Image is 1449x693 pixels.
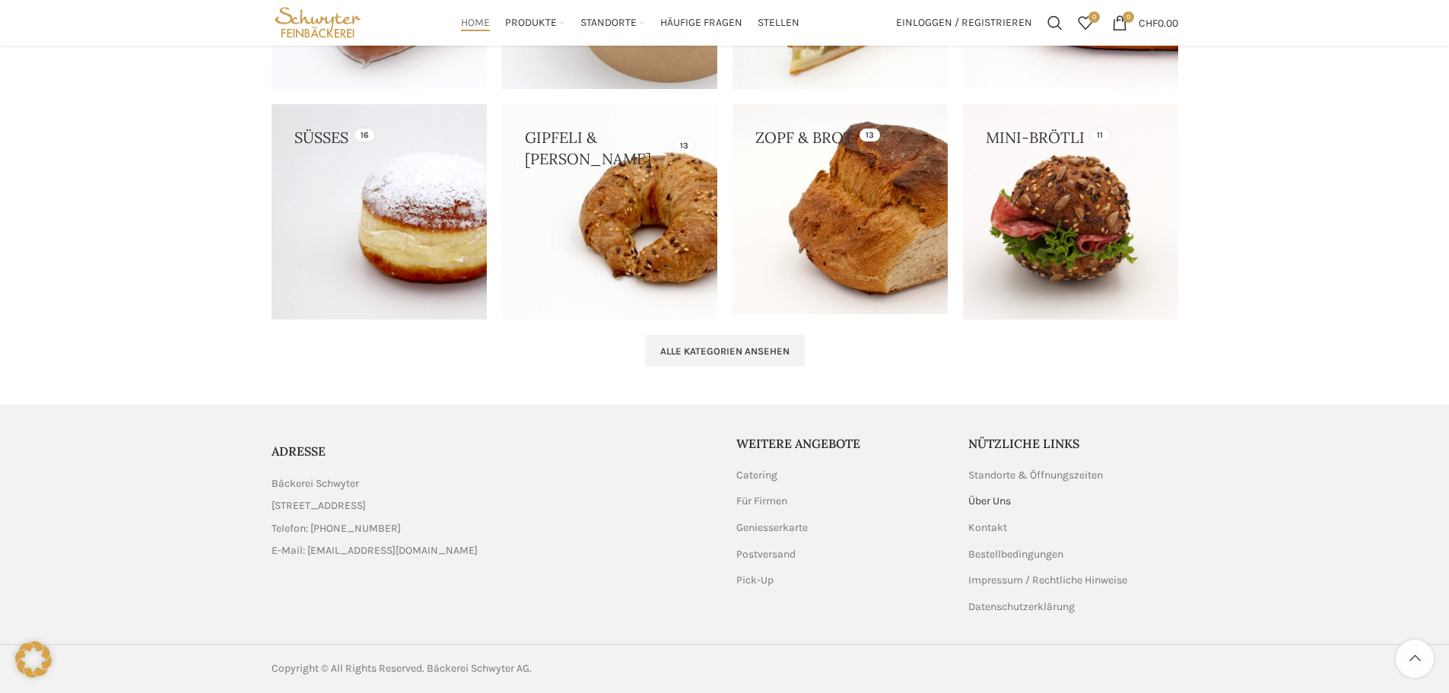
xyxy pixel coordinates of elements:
a: Produkte [505,8,565,38]
div: Copyright © All Rights Reserved. Bäckerei Schwyter AG. [272,660,717,677]
a: Für Firmen [736,494,789,509]
a: Impressum / Rechtliche Hinweise [968,573,1129,588]
a: Einloggen / Registrieren [888,8,1040,38]
a: List item link [272,520,713,537]
bdi: 0.00 [1139,16,1178,29]
span: CHF [1139,16,1158,29]
h5: Weitere Angebote [736,435,946,452]
a: Pick-Up [736,573,775,588]
a: Postversand [736,547,797,562]
div: Main navigation [372,8,888,38]
a: 0 [1070,8,1101,38]
span: Häufige Fragen [660,16,742,30]
a: Geniesserkarte [736,520,809,536]
span: 0 [1088,11,1100,23]
a: Datenschutzerklärung [968,599,1076,615]
span: Einloggen / Registrieren [896,17,1032,28]
a: Scroll to top button [1396,640,1434,678]
a: Stellen [758,8,799,38]
a: Häufige Fragen [660,8,742,38]
a: Alle Kategorien ansehen [645,335,805,367]
h5: Nützliche Links [968,435,1178,452]
span: Produkte [505,16,557,30]
span: Bäckerei Schwyter [272,475,359,492]
a: Catering [736,468,779,483]
span: Alle Kategorien ansehen [660,345,790,358]
span: Standorte [580,16,637,30]
a: Standorte [580,8,645,38]
div: Meine Wunschliste [1070,8,1101,38]
a: Site logo [272,15,365,28]
span: ADRESSE [272,443,326,459]
a: Home [461,8,490,38]
span: E-Mail: [EMAIL_ADDRESS][DOMAIN_NAME] [272,542,478,559]
a: Suchen [1040,8,1070,38]
span: Home [461,16,490,30]
a: 0 CHF0.00 [1104,8,1186,38]
span: [STREET_ADDRESS] [272,497,366,514]
a: Standorte & Öffnungszeiten [968,468,1104,483]
span: 0 [1123,11,1134,23]
a: Kontakt [968,520,1009,536]
a: Bestellbedingungen [968,547,1065,562]
a: Über Uns [968,494,1012,509]
span: Stellen [758,16,799,30]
